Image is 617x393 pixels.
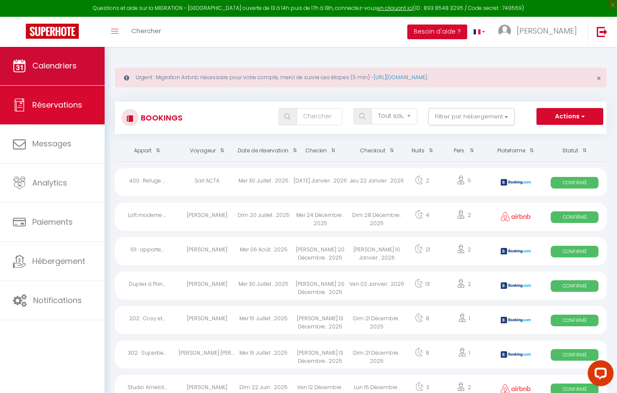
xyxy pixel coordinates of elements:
input: Chercher [297,108,342,125]
span: Analytics [32,177,67,188]
button: Actions [536,108,603,125]
span: Réservations [32,99,82,110]
span: Hébergement [32,256,85,266]
span: Chercher [131,26,161,35]
th: Sort by guest [179,140,235,161]
div: Urgent : Migration Airbnb nécessaire pour votre compte, merci de suivre ces étapes (5 min) - [115,68,607,87]
img: ... [498,25,511,37]
img: Super Booking [26,24,79,39]
a: ... [PERSON_NAME] [492,17,588,47]
a: en cliquant ici [377,4,413,12]
span: Calendriers [32,60,77,71]
a: Chercher [125,17,167,47]
span: Messages [32,138,71,149]
iframe: LiveChat chat widget [581,357,617,393]
span: Notifications [33,295,82,306]
span: × [596,73,601,84]
img: logout [597,26,608,37]
th: Sort by checkin [292,140,348,161]
th: Sort by channel [489,140,543,161]
span: Paiements [32,217,73,227]
th: Sort by checkout [348,140,405,161]
th: Sort by people [440,140,489,161]
a: [URL][DOMAIN_NAME] [374,74,427,81]
button: Besoin d'aide ? [407,25,467,39]
button: Close [596,74,601,82]
th: Sort by status [543,140,607,161]
th: Sort by rentals [115,140,179,161]
button: Filtrer par hébergement [428,108,515,125]
th: Sort by nights [405,140,440,161]
span: [PERSON_NAME] [517,25,577,36]
h3: Bookings [139,108,183,127]
th: Sort by booking date [236,140,292,161]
